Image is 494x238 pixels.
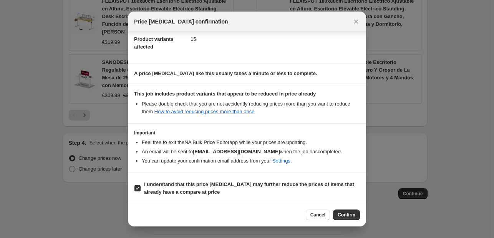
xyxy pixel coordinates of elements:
[134,91,316,97] b: This job includes product variants that appear to be reduced in price already
[134,18,228,25] span: Price [MEDICAL_DATA] confirmation
[272,158,290,164] a: Settings
[306,210,330,220] button: Cancel
[134,36,174,50] span: Product variants affected
[191,29,360,49] dd: 15
[154,109,255,114] a: How to avoid reducing prices more than once
[333,210,360,220] button: Confirm
[134,70,317,76] b: A price [MEDICAL_DATA] like this usually takes a minute or less to complete.
[142,139,360,146] li: Feel free to exit the NA Bulk Price Editor app while your prices are updating.
[193,149,280,154] b: [EMAIL_ADDRESS][DOMAIN_NAME]
[142,148,360,156] li: An email will be sent to when the job has completed .
[142,157,360,165] li: You can update your confirmation email address from your .
[338,212,355,218] span: Confirm
[134,130,360,136] h3: Important
[351,16,361,27] button: Close
[144,181,354,195] b: I understand that this price [MEDICAL_DATA] may further reduce the prices of items that already h...
[142,100,360,116] li: Please double check that you are not accidently reducing prices more than you want to reduce them
[310,212,325,218] span: Cancel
